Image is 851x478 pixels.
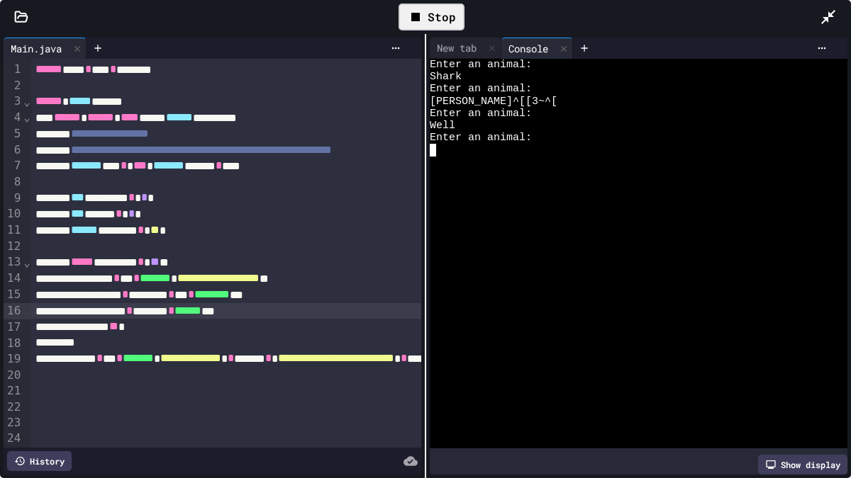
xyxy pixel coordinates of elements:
[430,120,455,132] span: Well
[430,40,484,55] div: New tab
[430,132,532,144] span: Enter an animal:
[430,71,462,83] span: Shark
[430,59,532,71] span: Enter an animal:
[430,108,532,120] span: Enter an animal:
[430,38,501,59] div: New tab
[430,83,532,95] span: Enter an animal:
[430,96,557,108] span: [PERSON_NAME]^[[3~^[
